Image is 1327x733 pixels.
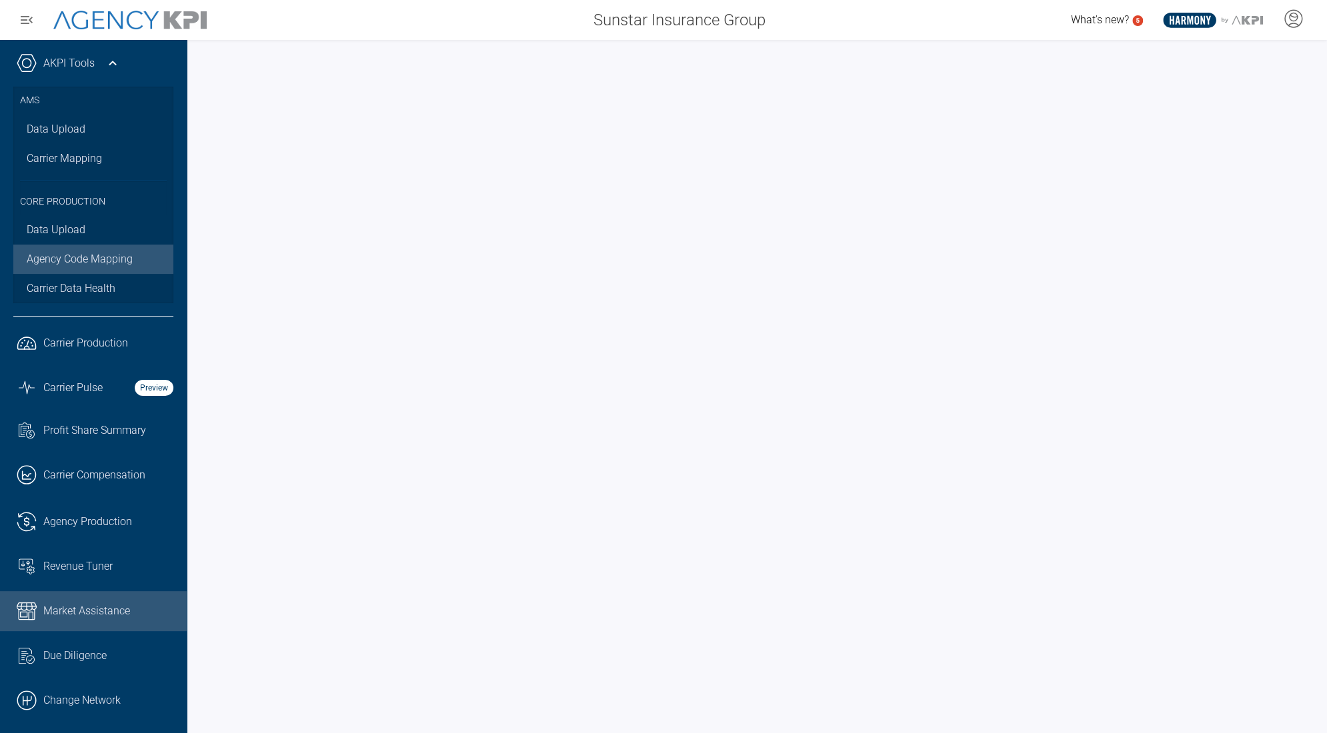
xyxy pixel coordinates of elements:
[43,558,113,574] span: Revenue Tuner
[43,603,130,619] span: Market Assistance
[27,281,115,297] span: Carrier Data Health
[13,274,173,303] a: Carrier Data Health
[13,144,173,173] a: Carrier Mapping
[20,180,167,216] h3: Core Production
[43,422,146,438] span: Profit Share Summary
[1071,13,1129,26] span: What's new?
[43,467,145,483] span: Carrier Compensation
[43,648,107,664] span: Due Diligence
[13,215,173,245] a: Data Upload
[135,380,173,396] strong: Preview
[13,245,173,274] a: Agency Code Mapping
[1132,15,1143,26] a: 5
[20,87,167,115] h3: AMS
[43,335,128,351] span: Carrier Production
[13,115,173,144] a: Data Upload
[43,55,95,71] a: AKPI Tools
[43,514,132,530] span: Agency Production
[1136,17,1140,24] text: 5
[43,380,103,396] span: Carrier Pulse
[53,11,207,30] img: AgencyKPI
[593,8,766,32] span: Sunstar Insurance Group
